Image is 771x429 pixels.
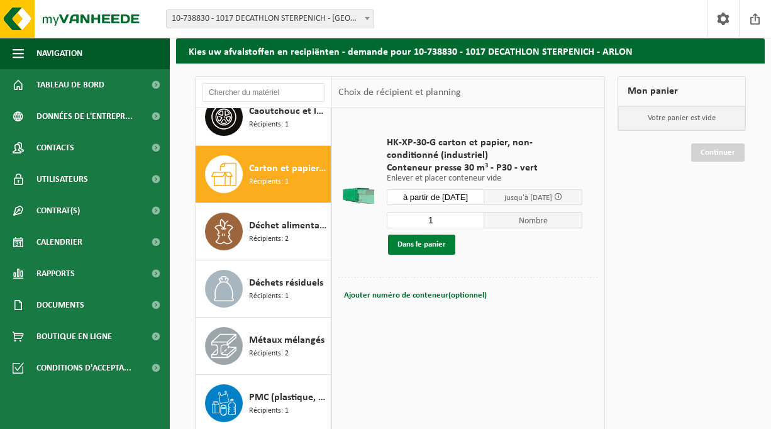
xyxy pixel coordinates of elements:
[196,318,331,375] button: Métaux mélangés Récipients: 2
[387,136,582,162] span: HK-XP-30-G carton et papier, non-conditionné (industriel)
[36,352,131,384] span: Conditions d'accepta...
[344,291,487,299] span: Ajouter numéro de conteneur(optionnel)
[176,38,765,63] h2: Kies uw afvalstoffen en recipiënten - demande pour 10-738830 - 1017 DECATHLON STERPENICH - ARLON
[332,77,467,108] div: Choix de récipient et planning
[36,101,133,132] span: Données de l'entrepr...
[196,260,331,318] button: Déchets résiduels Récipients: 1
[249,176,289,188] span: Récipients: 1
[343,287,488,304] button: Ajouter numéro de conteneur(optionnel)
[484,212,582,228] span: Nombre
[249,291,289,303] span: Récipients: 1
[249,161,328,176] span: Carton et papier, non-conditionné (industriel)
[36,69,104,101] span: Tableau de bord
[387,189,485,205] input: Sélectionnez date
[618,76,746,106] div: Mon panier
[36,226,82,258] span: Calendrier
[249,104,328,119] span: Caoutchouc et latex
[387,162,582,174] span: Conteneur presse 30 m³ - P30 - vert
[202,83,325,102] input: Chercher du matériel
[388,235,455,255] button: Dans le panier
[249,218,328,233] span: Déchet alimentaire, contenant des produits d'origine animale, non emballé, catégorie 3
[249,119,289,131] span: Récipients: 1
[36,164,88,195] span: Utilisateurs
[196,146,331,203] button: Carton et papier, non-conditionné (industriel) Récipients: 1
[691,143,745,162] a: Continuer
[249,276,323,291] span: Déchets résiduels
[387,174,582,183] p: Enlever et placer conteneur vide
[249,390,328,405] span: PMC (plastique, métal, carton boisson) (industriel)
[36,195,80,226] span: Contrat(s)
[36,132,74,164] span: Contacts
[36,289,84,321] span: Documents
[504,194,552,202] span: jusqu'à [DATE]
[249,405,289,417] span: Récipients: 1
[249,348,289,360] span: Récipients: 2
[36,38,82,69] span: Navigation
[166,9,374,28] span: 10-738830 - 1017 DECATHLON STERPENICH - ARLON
[36,258,75,289] span: Rapports
[36,321,112,352] span: Boutique en ligne
[196,203,331,260] button: Déchet alimentaire, contenant des produits d'origine animale, non emballé, catégorie 3 Récipients: 2
[249,333,324,348] span: Métaux mélangés
[196,89,331,146] button: Caoutchouc et latex Récipients: 1
[167,10,374,28] span: 10-738830 - 1017 DECATHLON STERPENICH - ARLON
[618,106,745,130] p: Votre panier est vide
[249,233,289,245] span: Récipients: 2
